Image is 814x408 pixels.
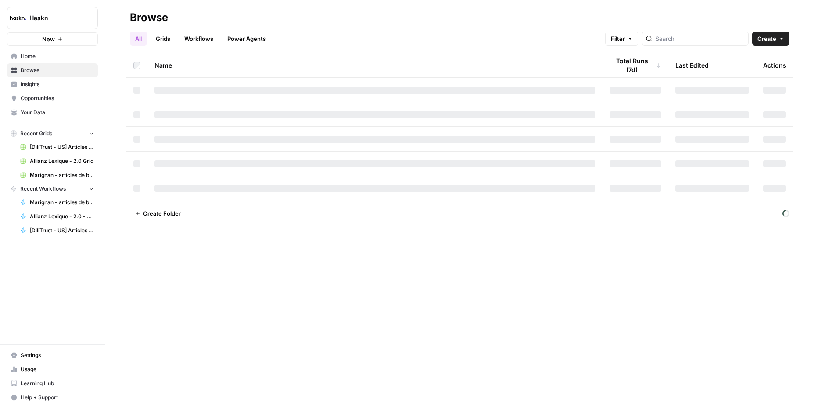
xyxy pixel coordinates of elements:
[21,351,94,359] span: Settings
[130,11,168,25] div: Browse
[21,379,94,387] span: Learning Hub
[16,209,98,224] a: Allianz Lexique - 2.0 - Emprunteur - août 2025
[21,94,94,102] span: Opportunities
[7,390,98,404] button: Help + Support
[222,32,271,46] a: Power Agents
[7,77,98,91] a: Insights
[143,209,181,218] span: Create Folder
[29,14,82,22] span: Haskn
[7,49,98,63] a: Home
[7,105,98,119] a: Your Data
[7,63,98,77] a: Browse
[7,182,98,195] button: Recent Workflows
[30,171,94,179] span: Marignan - articles de blog Grid
[611,34,625,43] span: Filter
[7,91,98,105] a: Opportunities
[7,127,98,140] button: Recent Grids
[7,362,98,376] a: Usage
[7,376,98,390] a: Learning Hub
[154,53,595,77] div: Name
[656,34,745,43] input: Search
[7,7,98,29] button: Workspace: Haskn
[7,348,98,362] a: Settings
[757,34,776,43] span: Create
[21,66,94,74] span: Browse
[130,206,186,220] button: Create Folder
[151,32,176,46] a: Grids
[16,154,98,168] a: Allianz Lexique - 2.0 Grid
[16,168,98,182] a: Marignan - articles de blog Grid
[21,365,94,373] span: Usage
[20,130,52,137] span: Recent Grids
[21,52,94,60] span: Home
[179,32,219,46] a: Workflows
[16,195,98,209] a: Marignan - articles de blog
[7,32,98,46] button: New
[10,10,26,26] img: Haskn Logo
[30,143,94,151] span: [DiliTrust - US] Articles de blog 700-1000 mots Grid
[21,108,94,116] span: Your Data
[42,35,55,43] span: New
[752,32,789,46] button: Create
[605,32,638,46] button: Filter
[16,224,98,238] a: [DiliTrust - US] Articles de blog 700-1000 mots
[21,80,94,88] span: Insights
[763,53,786,77] div: Actions
[30,227,94,235] span: [DiliTrust - US] Articles de blog 700-1000 mots
[20,185,66,193] span: Recent Workflows
[16,140,98,154] a: [DiliTrust - US] Articles de blog 700-1000 mots Grid
[30,199,94,206] span: Marignan - articles de blog
[30,157,94,165] span: Allianz Lexique - 2.0 Grid
[21,394,94,401] span: Help + Support
[675,53,709,77] div: Last Edited
[610,53,661,77] div: Total Runs (7d)
[30,213,94,220] span: Allianz Lexique - 2.0 - Emprunteur - août 2025
[130,32,147,46] a: All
